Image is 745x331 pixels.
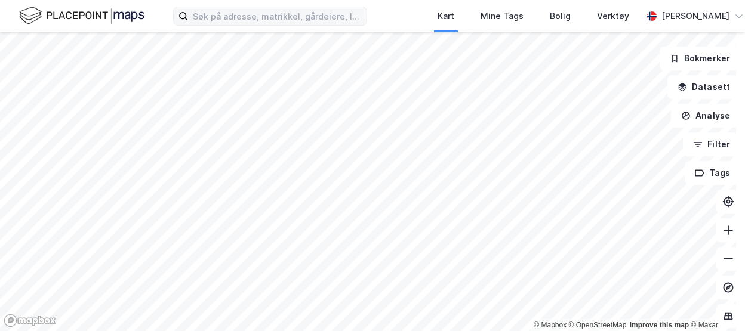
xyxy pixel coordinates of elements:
button: Datasett [667,75,740,99]
iframe: Chat Widget [685,274,745,331]
div: Mine Tags [481,9,524,23]
a: Improve this map [630,321,689,329]
button: Bokmerker [660,47,740,70]
a: Mapbox [534,321,567,329]
div: Kart [438,9,454,23]
div: Kontrollprogram for chat [685,274,745,331]
a: Mapbox homepage [4,314,56,327]
input: Søk på adresse, matrikkel, gårdeiere, leietakere eller personer [188,7,367,25]
div: [PERSON_NAME] [661,9,729,23]
button: Tags [685,161,740,185]
div: Bolig [550,9,571,23]
div: Verktøy [597,9,629,23]
a: OpenStreetMap [569,321,627,329]
button: Filter [683,132,740,156]
button: Analyse [671,104,740,128]
img: logo.f888ab2527a4732fd821a326f86c7f29.svg [19,5,144,26]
